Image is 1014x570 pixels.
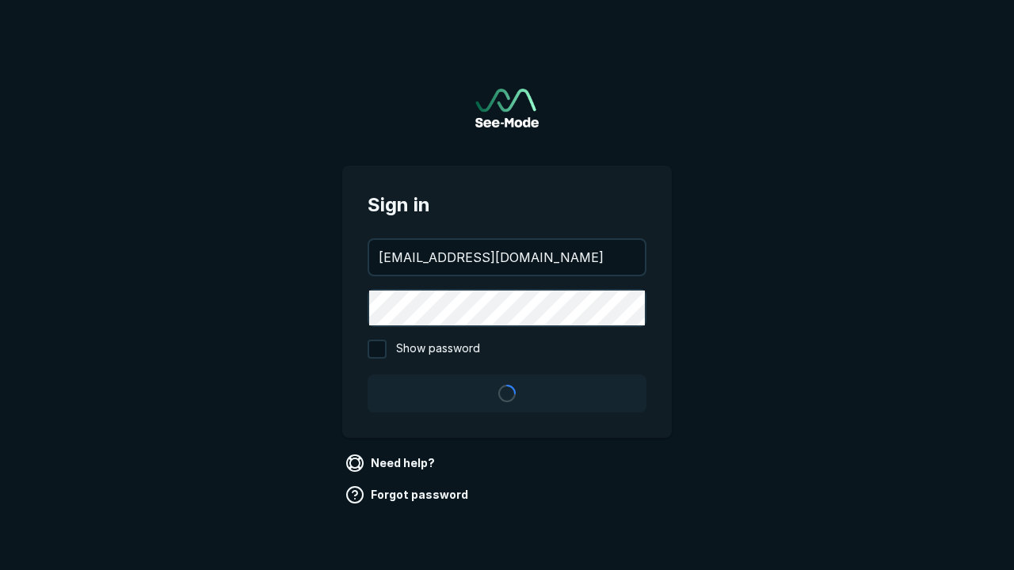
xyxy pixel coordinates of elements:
input: your@email.com [369,240,645,275]
span: Show password [396,340,480,359]
a: Go to sign in [475,89,539,127]
img: See-Mode Logo [475,89,539,127]
a: Need help? [342,450,441,476]
a: Forgot password [342,482,475,507]
span: Sign in [368,191,646,219]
